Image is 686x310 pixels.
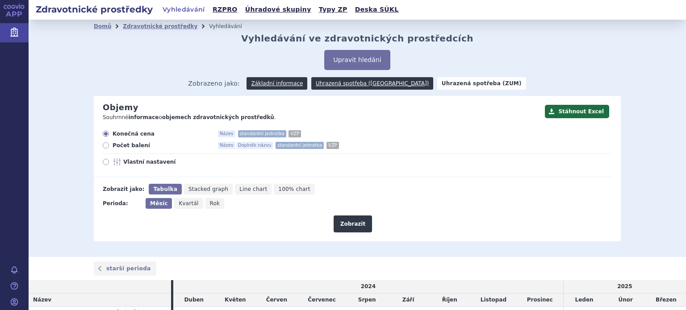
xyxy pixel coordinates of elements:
[153,186,177,192] span: Tabulka
[605,293,646,306] td: Únor
[241,33,473,44] h2: Vyhledávání ve zdravotnických prostředcích
[113,142,211,149] span: Počet balení
[123,158,222,165] span: Vlastní nastavení
[209,20,254,33] li: Vyhledávání
[94,261,156,276] a: starší perioda
[129,114,159,120] strong: informace
[243,4,314,16] a: Úhradové skupiny
[247,77,307,90] a: Základní informace
[236,142,273,149] span: Doplněk názvu
[103,184,144,194] div: Zobrazit jako:
[346,293,388,306] td: Srpen
[388,293,429,306] td: Září
[545,105,609,118] button: Stáhnout Excel
[517,293,563,306] td: Prosinec
[276,142,324,149] span: standardní jednotka
[113,130,211,137] span: Konečná cena
[29,3,160,16] h2: Zdravotnické prostředky
[334,215,372,232] button: Zobrazit
[297,293,347,306] td: Červenec
[239,186,267,192] span: Line chart
[326,142,339,149] span: VZP
[429,293,470,306] td: Říjen
[316,4,350,16] a: Typy ZP
[324,50,390,70] button: Upravit hledání
[256,293,297,306] td: Červen
[352,4,402,16] a: Deska SÚKL
[162,114,274,120] strong: objemech zdravotnických prostředků
[94,23,111,29] a: Domů
[179,200,198,207] span: Kvartál
[123,23,197,29] a: Zdravotnické prostředky
[646,293,686,306] td: Březen
[188,77,240,90] span: Zobrazeno jako:
[238,130,286,137] span: standardní jednotka
[289,130,301,137] span: VZP
[160,4,208,16] a: Vyhledávání
[173,293,215,306] td: Duben
[215,293,256,306] td: Květen
[470,293,517,306] td: Listopad
[563,280,686,293] td: 2025
[188,186,228,192] span: Stacked graph
[103,103,138,112] h2: Objemy
[218,142,235,149] span: Název
[210,200,220,207] span: Rok
[311,77,433,90] a: Uhrazená spotřeba ([GEOGRAPHIC_DATA])
[210,4,240,16] a: RZPRO
[563,293,605,306] td: Leden
[278,186,310,192] span: 100% chart
[33,297,51,303] span: Název
[173,280,563,293] td: 2024
[103,198,141,209] div: Perioda:
[150,200,167,207] span: Měsíc
[103,114,540,121] p: Souhrnné o .
[437,77,526,90] strong: Uhrazená spotřeba (ZUM)
[218,130,235,137] span: Název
